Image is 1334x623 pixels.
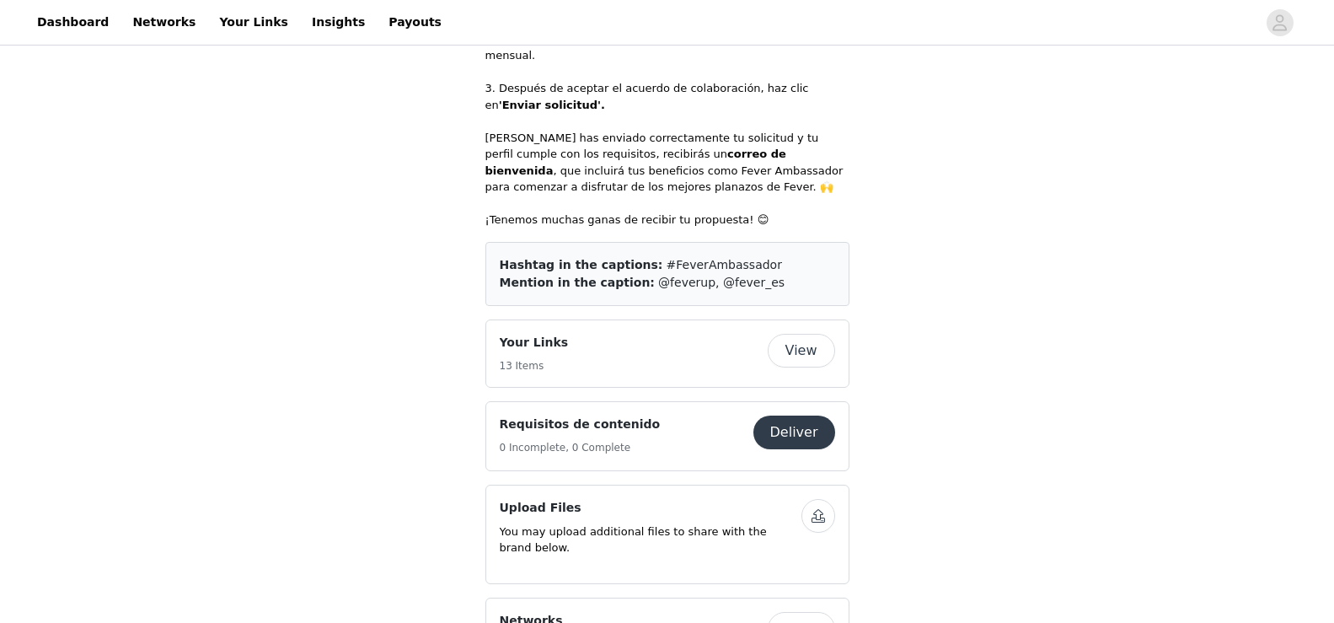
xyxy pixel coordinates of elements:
[27,3,119,41] a: Dashboard
[500,499,801,517] h4: Upload Files
[209,3,298,41] a: Your Links
[122,3,206,41] a: Networks
[500,440,661,455] h5: 0 Incomplete, 0 Complete
[500,258,663,271] span: Hashtag in the captions:
[1272,9,1288,36] div: avatar
[378,3,452,41] a: Payouts
[485,130,849,196] p: [PERSON_NAME] has enviado correctamente tu solicitud y tu perfil cumple con los requisitos, recib...
[753,416,835,449] button: Deliver
[500,334,569,352] h4: Your Links
[768,334,835,368] button: View
[667,258,782,271] span: #FeverAmbassador
[500,358,569,373] h5: 13 Items
[485,212,849,228] p: ¡Tenemos muchas ganas de recibir tu propuesta! 😊
[500,416,661,433] h4: Requisitos de contenido
[658,276,785,289] span: @feverup, @fever_es
[485,80,849,113] p: 3. Después de aceptar el acuerdo de colaboración, haz clic en
[302,3,375,41] a: Insights
[500,524,801,556] p: You may upload additional files to share with the brand below.
[485,148,786,177] strong: correo de bienvenida
[499,99,605,111] strong: 'Enviar solicitud'.
[485,401,849,471] div: Requisitos de contenido
[500,276,655,289] span: Mention in the caption:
